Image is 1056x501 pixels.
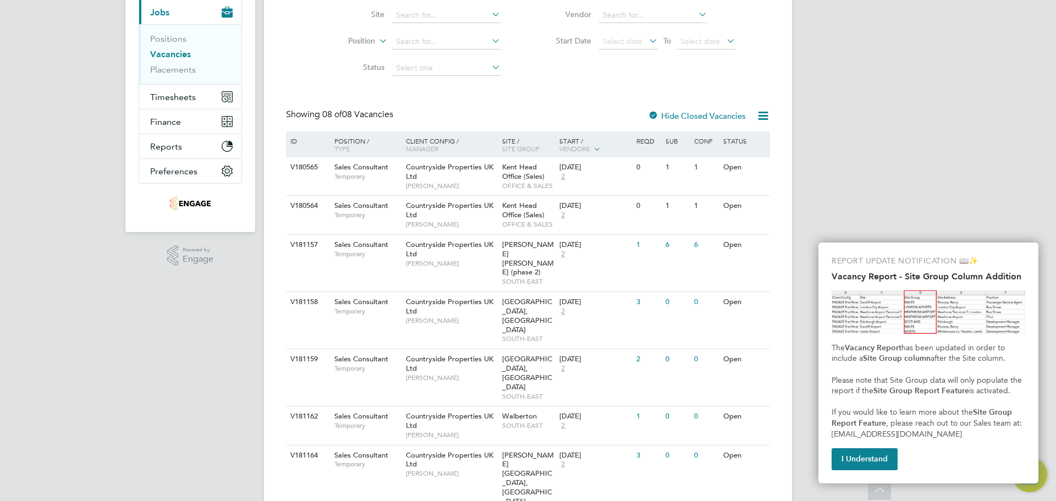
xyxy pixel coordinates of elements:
[321,9,384,19] label: Site
[557,131,634,159] div: Start /
[663,131,691,150] div: Sub
[502,421,554,430] span: SOUTH-EAST
[559,172,566,181] span: 2
[691,131,720,150] div: Conf
[150,117,181,127] span: Finance
[559,240,631,250] div: [DATE]
[691,235,720,255] div: 6
[832,256,1025,267] p: REPORT UPDATE NOTIFICATION 📖✨
[502,354,552,392] span: [GEOGRAPHIC_DATA], [GEOGRAPHIC_DATA]
[832,448,898,470] button: I Understand
[334,297,388,306] span: Sales Consultant
[288,406,326,427] div: V181162
[334,162,388,172] span: Sales Consultant
[721,196,768,216] div: Open
[559,355,631,364] div: [DATE]
[502,392,554,401] span: SOUTH-EAST
[499,131,557,158] div: Site /
[183,245,213,255] span: Powered by
[559,451,631,460] div: [DATE]
[559,163,631,172] div: [DATE]
[406,450,493,469] span: Countryside Properties UK Ltd
[691,406,720,427] div: 0
[663,196,691,216] div: 1
[288,445,326,466] div: V181164
[334,211,400,219] span: Temporary
[721,349,768,370] div: Open
[691,445,720,466] div: 0
[334,450,388,460] span: Sales Consultant
[502,277,554,286] span: SOUTH-EAST
[406,297,493,316] span: Countryside Properties UK Ltd
[634,349,662,370] div: 2
[406,144,438,153] span: Manager
[634,292,662,312] div: 3
[559,364,566,373] span: 2
[721,292,768,312] div: Open
[406,373,497,382] span: [PERSON_NAME]
[502,201,544,219] span: Kent Head Office (Sales)
[406,411,493,430] span: Countryside Properties UK Ltd
[634,157,662,178] div: 0
[502,220,554,229] span: OFFICE & SALES
[832,271,1025,282] h2: Vacancy Report - Site Group Column Addition
[502,297,552,334] span: [GEOGRAPHIC_DATA], [GEOGRAPHIC_DATA]
[680,36,720,46] span: Select date
[721,235,768,255] div: Open
[691,196,720,216] div: 1
[502,334,554,343] span: SOUTH-EAST
[334,172,400,181] span: Temporary
[721,157,768,178] div: Open
[832,419,1024,439] span: , please reach out to our Sales team at: [EMAIL_ADDRESS][DOMAIN_NAME]
[406,431,497,439] span: [PERSON_NAME]
[559,144,590,153] span: Vendors
[150,34,186,44] a: Positions
[663,235,691,255] div: 6
[502,162,544,181] span: Kent Head Office (Sales)
[721,131,768,150] div: Status
[660,34,674,48] span: To
[931,354,1005,363] span: after the Site column.
[334,421,400,430] span: Temporary
[832,343,845,353] span: The
[634,406,662,427] div: 1
[691,292,720,312] div: 0
[832,343,1007,364] span: has been updated in order to include a
[721,406,768,427] div: Open
[150,166,197,177] span: Preferences
[406,469,497,478] span: [PERSON_NAME]
[288,349,326,370] div: V181159
[183,255,213,264] span: Engage
[559,421,566,431] span: 2
[832,290,1025,334] img: Site Group Column in Vacancy Report
[334,250,400,258] span: Temporary
[288,292,326,312] div: V181158
[634,445,662,466] div: 3
[150,49,191,59] a: Vacancies
[528,9,591,19] label: Vendor
[559,307,566,316] span: 2
[559,250,566,259] span: 2
[663,292,691,312] div: 0
[663,349,691,370] div: 0
[969,386,1010,395] span: is activated.
[559,211,566,220] span: 2
[832,408,1014,428] strong: Site Group Report Feature
[502,181,554,190] span: OFFICE & SALES
[392,8,501,23] input: Search for...
[334,364,400,373] span: Temporary
[873,386,969,395] strong: Site Group Report Feature
[150,141,182,152] span: Reports
[634,196,662,216] div: 0
[150,92,196,102] span: Timesheets
[406,316,497,325] span: [PERSON_NAME]
[169,195,211,212] img: teamresourcing-logo-retina.png
[334,354,388,364] span: Sales Consultant
[321,62,384,72] label: Status
[406,354,493,373] span: Countryside Properties UK Ltd
[663,406,691,427] div: 0
[334,460,400,469] span: Temporary
[863,354,931,363] strong: Site Group column
[599,8,707,23] input: Search for...
[818,243,1038,483] div: Vacancy Report - Site Group Column Addition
